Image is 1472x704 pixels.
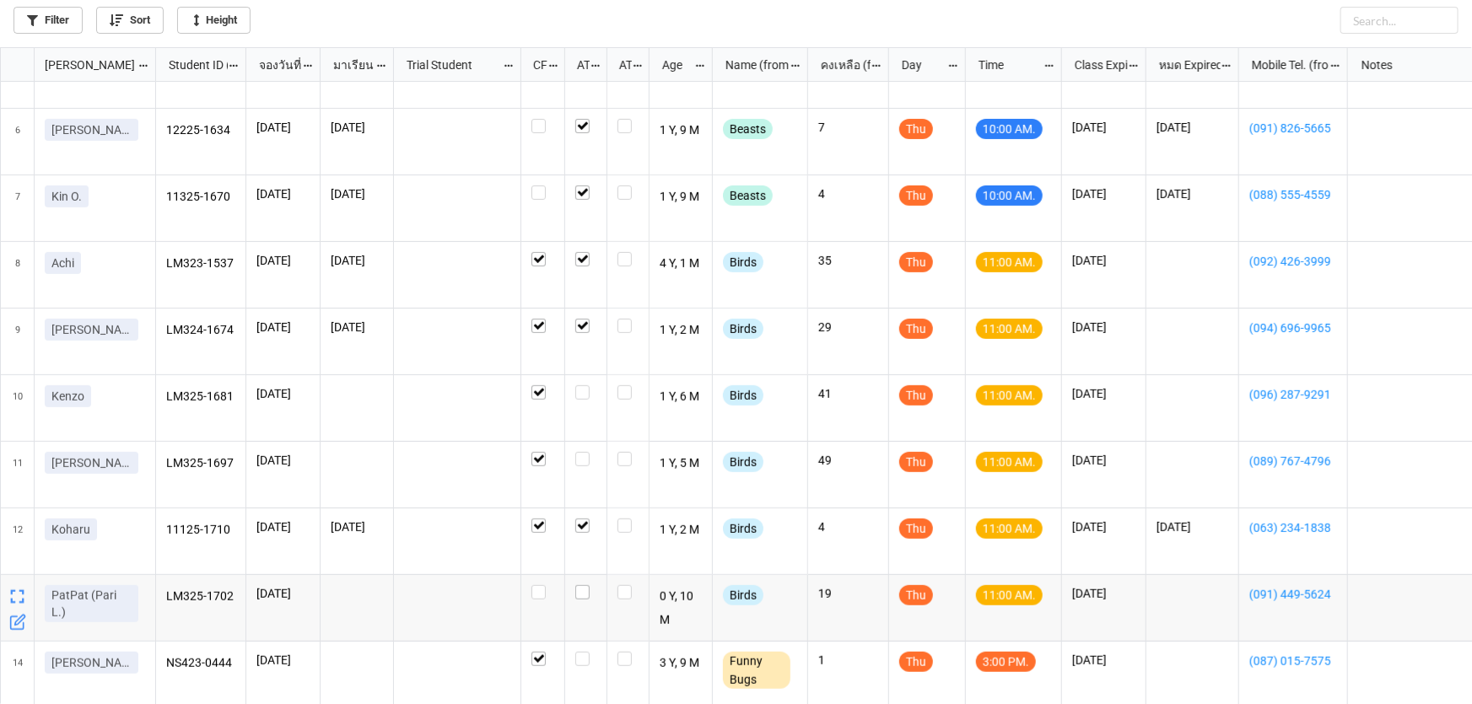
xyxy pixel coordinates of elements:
div: Beasts [723,185,773,206]
div: Trial Student [396,56,502,74]
div: [PERSON_NAME] Name [35,56,137,74]
p: [PERSON_NAME] [51,121,132,138]
p: [DATE] [256,585,310,602]
div: Beasts [723,119,773,139]
div: Thu [899,119,933,139]
span: 10 [13,375,23,441]
p: 41 [818,385,878,402]
div: 11:00 AM. [976,385,1043,406]
p: [DATE] [331,119,383,136]
p: 49 [818,452,878,469]
div: Birds [723,452,763,472]
p: [PERSON_NAME] [51,454,132,471]
p: 7 [818,119,878,136]
span: 11 [13,442,23,508]
div: Thu [899,252,933,272]
div: Funny Bugs [723,652,790,689]
a: (087) 015-7575 [1249,652,1337,670]
div: grid [1,48,156,82]
p: [DATE] [256,652,310,669]
p: 0 Y, 10 M [660,585,703,631]
div: Day [892,56,947,74]
p: [PERSON_NAME] [51,654,132,671]
div: 11:00 AM. [976,452,1043,472]
a: (094) 696-9965 [1249,319,1337,337]
input: Search... [1340,7,1459,34]
p: [DATE] [1157,185,1228,202]
div: Time [968,56,1043,74]
p: Koharu [51,521,90,538]
p: 4 [818,519,878,535]
a: (091) 826-5665 [1249,119,1337,137]
p: [DATE] [256,452,310,469]
p: 1 Y, 2 M [660,319,703,342]
div: Thu [899,585,933,605]
div: 11:00 AM. [976,252,1043,272]
p: [DATE] [256,385,310,402]
div: Birds [723,252,763,272]
p: [DATE] [1072,252,1135,269]
div: Student ID (from [PERSON_NAME] Name) [159,56,228,74]
div: Birds [723,319,763,339]
div: Age [652,56,695,74]
p: LM325-1702 [166,585,236,609]
div: Birds [723,585,763,605]
p: [DATE] [256,119,310,136]
p: [DATE] [256,252,310,269]
p: PatPat (Pari L.) [51,587,132,621]
a: (063) 234-1838 [1249,519,1337,537]
p: 1 Y, 9 M [660,119,703,142]
p: Kenzo [51,388,84,405]
p: 11125-1710 [166,519,236,542]
p: [DATE] [256,519,310,535]
div: 10:00 AM. [976,119,1043,139]
div: Name (from Class) [715,56,790,74]
p: 1 Y, 5 M [660,452,703,476]
p: 1 [818,652,878,669]
div: Birds [723,385,763,406]
div: Thu [899,385,933,406]
p: NS423-0444 [166,652,236,675]
div: Birds [723,519,763,539]
p: 29 [818,319,878,336]
span: 9 [15,309,20,374]
div: มาเรียน [323,56,376,74]
div: Thu [899,452,933,472]
p: 19 [818,585,878,602]
p: [DATE] [1072,319,1135,336]
p: [DATE] [331,519,383,535]
p: [DATE] [1072,652,1135,669]
span: 6 [15,109,20,175]
p: 4 [818,185,878,202]
span: 8 [15,242,20,308]
p: [DATE] [256,319,310,336]
a: Filter [13,7,83,34]
p: [DATE] [1072,185,1135,202]
div: 10:00 AM. [976,185,1043,206]
p: 11325-1670 [166,185,236,209]
p: [DATE] [1072,452,1135,469]
a: Sort [96,7,164,34]
div: Mobile Tel. (from Nick Name) [1242,56,1329,74]
p: 1 Y, 2 M [660,519,703,542]
p: Kin O. [51,188,82,205]
div: CF [523,56,547,74]
p: [DATE] [331,319,383,336]
p: LM325-1681 [166,385,236,409]
div: 3:00 PM. [976,652,1036,672]
p: 12225-1634 [166,119,236,142]
div: ATT [567,56,590,74]
div: 11:00 AM. [976,319,1043,339]
a: (092) 426-3999 [1249,252,1337,271]
div: หมด Expired date (from [PERSON_NAME] Name) [1149,56,1221,74]
p: [PERSON_NAME]ปู [51,321,132,338]
div: Thu [899,185,933,206]
p: 35 [818,252,878,269]
p: 3 Y, 9 M [660,652,703,675]
p: Achi [51,255,74,271]
a: (096) 287-9291 [1249,385,1337,404]
a: (089) 767-4796 [1249,452,1337,470]
a: (091) 449-5624 [1249,585,1337,604]
p: [DATE] [256,185,310,202]
p: 4 Y, 1 M [660,252,703,276]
